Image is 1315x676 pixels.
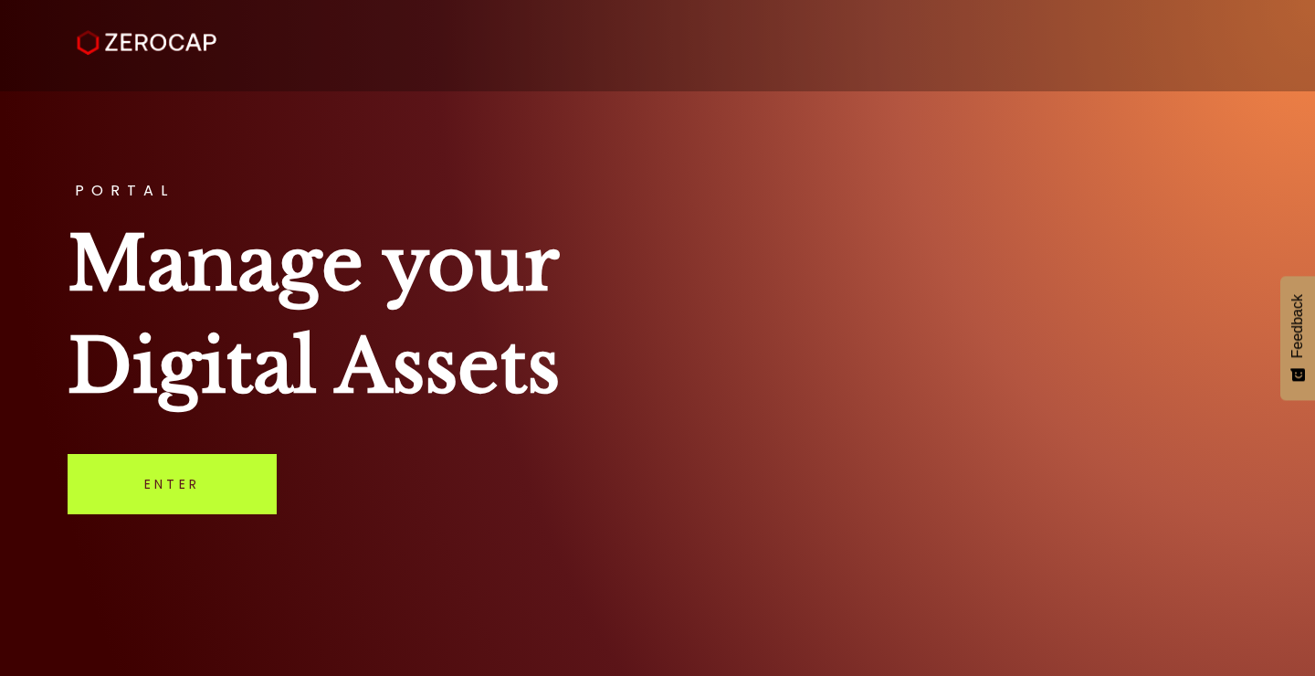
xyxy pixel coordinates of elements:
[1289,294,1306,358] span: Feedback
[68,184,1247,198] h3: PORTAL
[68,454,277,514] a: Enter
[77,30,216,56] img: ZeroCap
[68,213,1247,417] h1: Manage your Digital Assets
[1280,276,1315,400] button: Feedback - Show survey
